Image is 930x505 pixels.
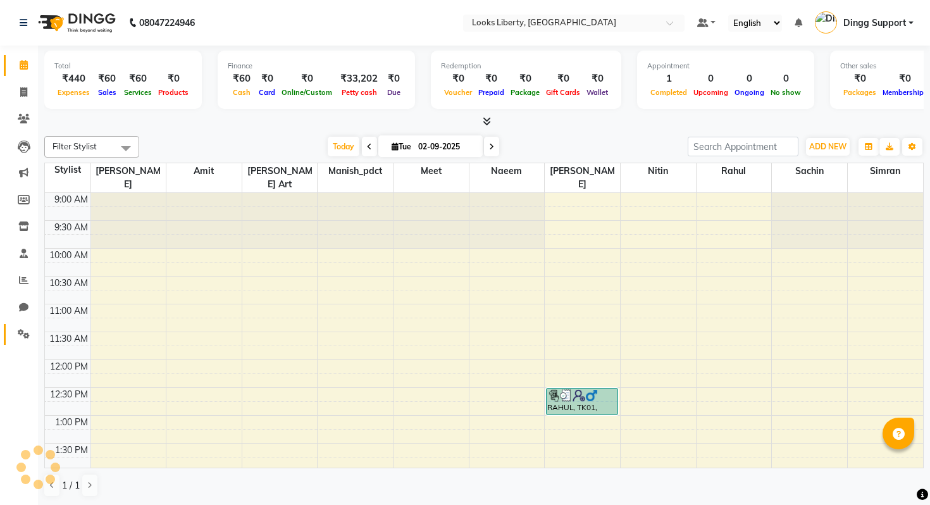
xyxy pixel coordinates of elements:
[843,16,906,30] span: Dingg Support
[767,88,804,97] span: No show
[583,88,611,97] span: Wallet
[383,72,405,86] div: ₹0
[469,163,545,179] span: Naeem
[230,88,254,97] span: Cash
[121,72,155,86] div: ₹60
[815,11,837,34] img: Dingg Support
[53,444,90,457] div: 1:30 PM
[507,72,543,86] div: ₹0
[543,88,583,97] span: Gift Cards
[318,163,393,179] span: Manish_pdct
[155,72,192,86] div: ₹0
[62,479,80,492] span: 1 / 1
[45,163,90,177] div: Stylist
[52,193,90,206] div: 9:00 AM
[256,72,278,86] div: ₹0
[731,88,767,97] span: Ongoing
[328,137,359,156] span: Today
[809,142,846,151] span: ADD NEW
[54,72,93,86] div: ₹440
[507,88,543,97] span: Package
[278,88,335,97] span: Online/Custom
[388,142,414,151] span: Tue
[278,72,335,86] div: ₹0
[543,72,583,86] div: ₹0
[256,88,278,97] span: Card
[621,163,696,179] span: Nitin
[840,88,879,97] span: Packages
[47,360,90,373] div: 12:00 PM
[95,88,120,97] span: Sales
[47,304,90,318] div: 11:00 AM
[772,163,847,179] span: Sachin
[47,332,90,346] div: 11:30 AM
[91,163,166,192] span: [PERSON_NAME]
[53,141,97,151] span: Filter Stylist
[53,416,90,429] div: 1:00 PM
[583,72,611,86] div: ₹0
[242,163,318,192] span: [PERSON_NAME] art
[688,137,798,156] input: Search Appointment
[806,138,850,156] button: ADD NEW
[690,88,731,97] span: Upcoming
[394,163,469,179] span: Meet
[647,88,690,97] span: Completed
[547,389,617,415] div: RAHUL, TK01, 12:30 PM-01:00 PM, Eyebrows (₹200)
[166,163,242,179] span: Amit
[414,137,478,156] input: 2025-09-02
[338,88,380,97] span: Petty cash
[697,163,772,179] span: Rahul
[52,221,90,234] div: 9:30 AM
[767,72,804,86] div: 0
[731,72,767,86] div: 0
[441,88,475,97] span: Voucher
[475,72,507,86] div: ₹0
[47,249,90,262] div: 10:00 AM
[475,88,507,97] span: Prepaid
[47,277,90,290] div: 10:30 AM
[93,72,121,86] div: ₹60
[545,163,620,192] span: [PERSON_NAME]
[690,72,731,86] div: 0
[47,388,90,401] div: 12:30 PM
[139,5,195,41] b: 08047224946
[848,163,923,179] span: Simran
[54,61,192,72] div: Total
[840,72,879,86] div: ₹0
[647,61,804,72] div: Appointment
[155,88,192,97] span: Products
[441,61,611,72] div: Redemption
[647,72,690,86] div: 1
[54,88,93,97] span: Expenses
[441,72,475,86] div: ₹0
[121,88,155,97] span: Services
[384,88,404,97] span: Due
[228,61,405,72] div: Finance
[228,72,256,86] div: ₹60
[335,72,383,86] div: ₹33,202
[32,5,119,41] img: logo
